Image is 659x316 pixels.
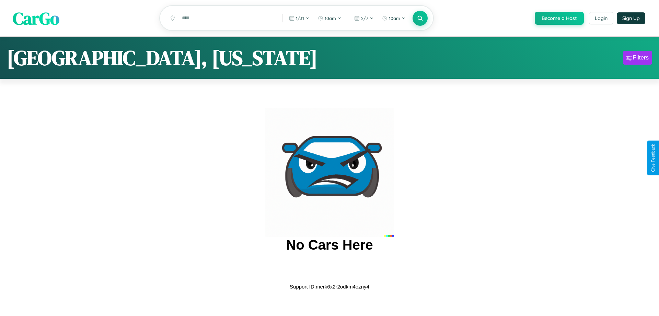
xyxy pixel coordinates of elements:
h1: [GEOGRAPHIC_DATA], [US_STATE] [7,44,317,72]
img: car [265,108,394,237]
button: Filters [623,51,652,65]
button: Sign Up [617,12,645,24]
button: 1/31 [286,13,313,24]
button: 2/7 [351,13,377,24]
button: Login [589,12,613,24]
div: Filters [633,54,649,61]
h2: No Cars Here [286,237,373,253]
span: 2 / 7 [361,15,368,21]
span: CarGo [13,6,59,30]
button: 10am [379,13,409,24]
div: Give Feedback [651,144,656,172]
span: 10am [325,15,336,21]
button: Become a Host [535,12,584,25]
button: 10am [314,13,345,24]
p: Support ID: merk6x2r2odkm4ozny4 [290,282,369,291]
span: 1 / 31 [296,15,304,21]
span: 10am [389,15,400,21]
